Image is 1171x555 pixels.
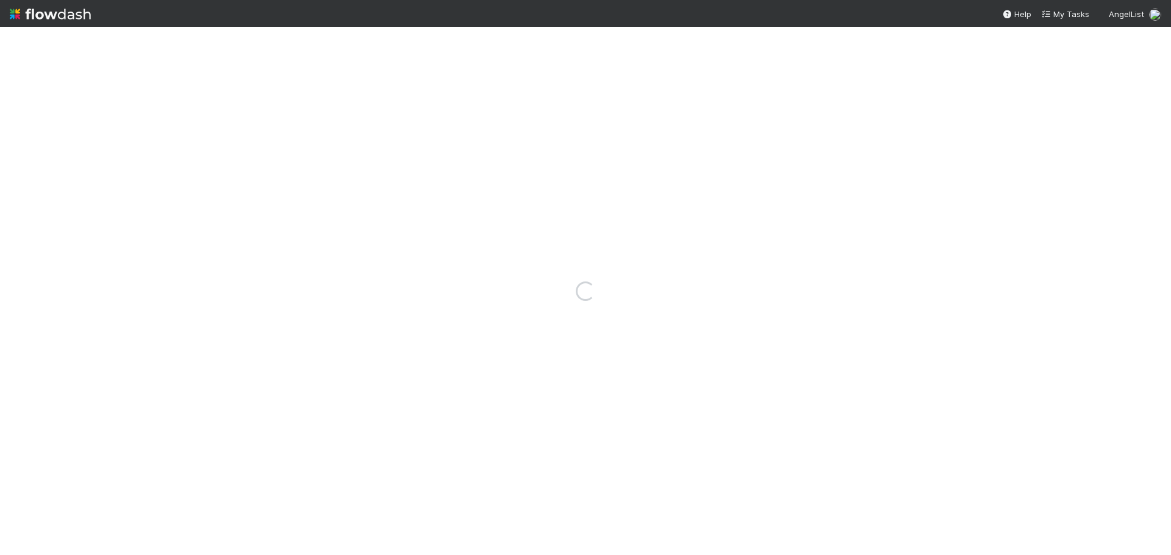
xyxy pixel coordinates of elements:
[1109,9,1144,19] span: AngelList
[1041,8,1089,20] a: My Tasks
[1041,9,1089,19] span: My Tasks
[1002,8,1031,20] div: Help
[10,4,91,24] img: logo-inverted-e16ddd16eac7371096b0.svg
[1149,9,1161,21] img: avatar_2e8c57f0-578b-4a46-8a13-29eb9c9e2351.png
